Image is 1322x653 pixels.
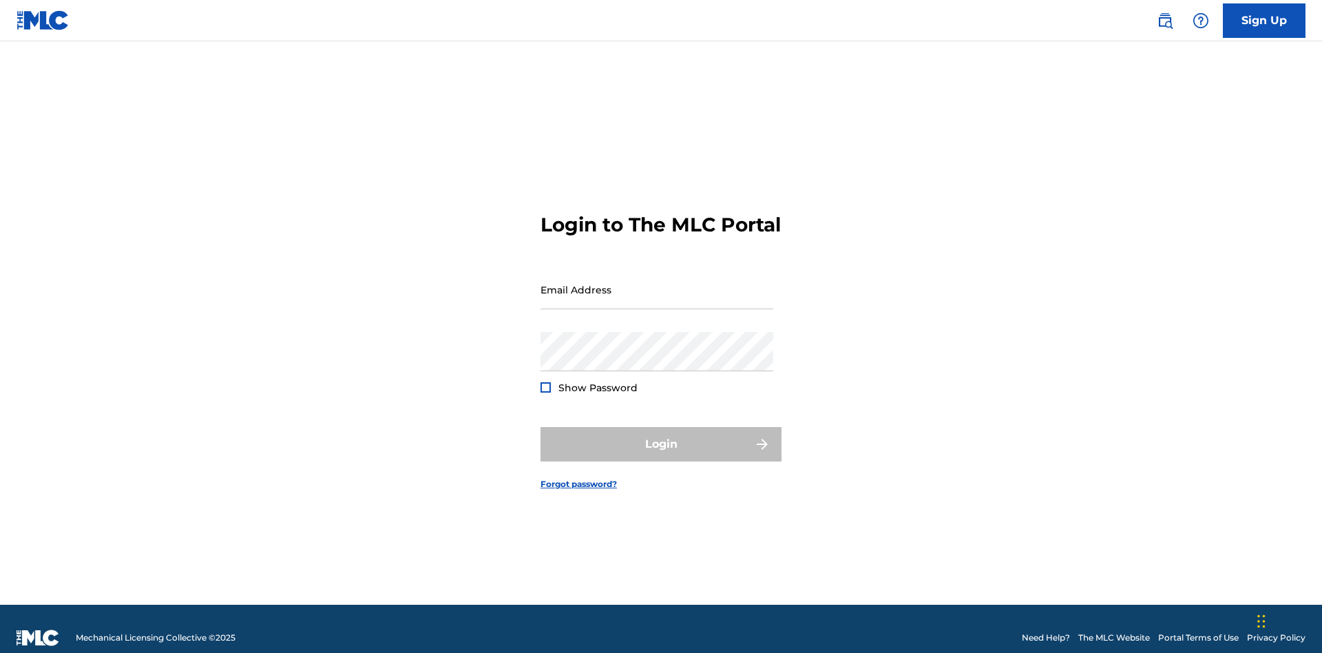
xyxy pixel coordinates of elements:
[1247,632,1305,644] a: Privacy Policy
[76,632,235,644] span: Mechanical Licensing Collective © 2025
[1078,632,1150,644] a: The MLC Website
[541,213,781,237] h3: Login to The MLC Portal
[1257,601,1266,642] div: Drag
[541,478,617,490] a: Forgot password?
[558,382,638,394] span: Show Password
[1193,12,1209,29] img: help
[1151,7,1179,34] a: Public Search
[1158,632,1239,644] a: Portal Terms of Use
[1223,3,1305,38] a: Sign Up
[17,10,70,30] img: MLC Logo
[1253,587,1322,653] iframe: Chat Widget
[17,630,59,646] img: logo
[1157,12,1173,29] img: search
[1187,7,1215,34] div: Help
[1022,632,1070,644] a: Need Help?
